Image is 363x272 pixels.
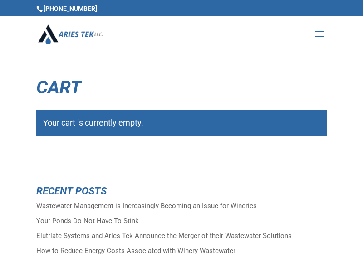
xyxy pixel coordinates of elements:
[38,24,103,44] img: Aries Tek
[36,232,292,240] a: Elutriate Systems and Aries Tek Announce the Merger of their Wastewater Solutions
[36,78,327,101] h1: Cart
[36,217,139,225] a: Your Ponds Do Not Have To Stink
[36,247,235,255] a: How to Reduce Energy Costs Associated with Winery Wastewater
[36,5,97,12] span: [PHONE_NUMBER]
[36,152,116,175] a: Return to shop
[36,202,257,210] a: Wastewater Management is Increasingly Becoming an Issue for Wineries
[36,110,327,136] div: Your cart is currently empty.
[36,186,327,201] h4: Recent Posts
